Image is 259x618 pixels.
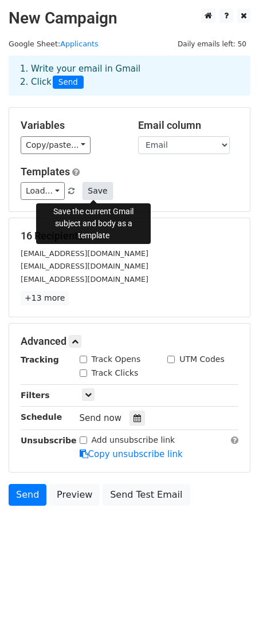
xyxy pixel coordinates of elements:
span: Send [53,76,84,89]
small: [EMAIL_ADDRESS][DOMAIN_NAME] [21,275,148,284]
iframe: Chat Widget [202,563,259,618]
small: [EMAIL_ADDRESS][DOMAIN_NAME] [21,262,148,270]
small: Google Sheet: [9,40,99,48]
a: Load... [21,182,65,200]
small: [EMAIL_ADDRESS][DOMAIN_NAME] [21,249,148,258]
h2: New Campaign [9,9,250,28]
a: Copy unsubscribe link [80,449,183,459]
a: Copy/paste... [21,136,91,154]
strong: Filters [21,391,50,400]
a: Preview [49,484,100,506]
a: Send Test Email [103,484,190,506]
label: Track Opens [92,353,141,365]
div: Save the current Gmail subject and body as a template [36,203,151,244]
span: Daily emails left: 50 [174,38,250,50]
label: Track Clicks [92,367,139,379]
strong: Tracking [21,355,59,364]
div: 1. Write your email in Gmail 2. Click [11,62,248,89]
h5: Email column [138,119,238,132]
strong: Unsubscribe [21,436,77,445]
a: +13 more [21,291,69,305]
span: Send now [80,413,122,423]
strong: Schedule [21,412,62,422]
h5: Variables [21,119,121,132]
label: UTM Codes [179,353,224,365]
a: Templates [21,166,70,178]
h5: Advanced [21,335,238,348]
a: Send [9,484,46,506]
h5: 16 Recipients [21,230,238,242]
button: Save [83,182,112,200]
label: Add unsubscribe link [92,434,175,446]
a: Applicants [60,40,99,48]
a: Daily emails left: 50 [174,40,250,48]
